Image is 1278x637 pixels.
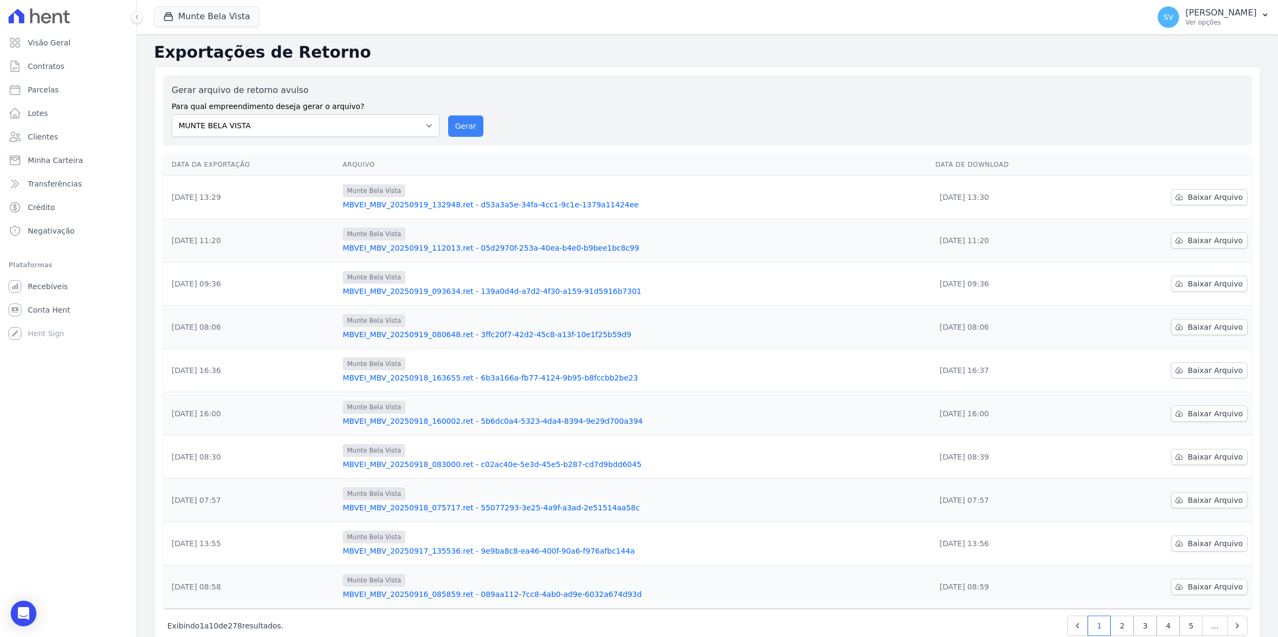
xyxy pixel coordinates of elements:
[28,226,75,236] span: Negativação
[28,61,64,72] span: Contratos
[1188,538,1243,549] span: Baixar Arquivo
[931,176,1089,219] td: [DATE] 13:30
[1171,189,1248,205] a: Baixar Arquivo
[931,306,1089,349] td: [DATE] 08:06
[28,178,82,189] span: Transferências
[28,84,59,95] span: Parcelas
[1171,449,1248,465] a: Baixar Arquivo
[28,131,58,142] span: Clientes
[28,305,70,315] span: Conta Hent
[343,329,927,340] a: MBVEI_MBV_20250919_080648.ret - 3ffc20f7-42d2-45c8-a13f-10e1f25b59d9
[343,574,405,587] span: Munte Bela Vista
[172,84,440,97] label: Gerar arquivo de retorno avulso
[28,202,55,213] span: Crédito
[163,176,338,219] td: [DATE] 13:29
[343,314,405,327] span: Munte Bela Vista
[338,154,931,176] th: Arquivo
[163,219,338,262] td: [DATE] 11:20
[1171,232,1248,248] a: Baixar Arquivo
[343,401,405,414] span: Munte Bela Vista
[931,219,1089,262] td: [DATE] 11:20
[343,459,927,470] a: MBVEI_MBV_20250918_083000.ret - c02ac40e-5e3d-45e5-b287-cd7d9bdd6045
[28,281,68,292] span: Recebíveis
[163,306,338,349] td: [DATE] 08:06
[4,276,132,297] a: Recebíveis
[1157,616,1180,636] a: 4
[1111,616,1134,636] a: 2
[343,199,927,210] a: MBVEI_MBV_20250919_132948.ret - d53a3a5e-34fa-4cc1-9c1e-1379a11424ee
[28,155,83,166] span: Minha Carteira
[4,79,132,100] a: Parcelas
[163,565,338,609] td: [DATE] 08:58
[1188,408,1243,419] span: Baixar Arquivo
[343,184,405,197] span: Munte Bela Vista
[1134,616,1157,636] a: 3
[1171,535,1248,551] a: Baixar Arquivo
[1188,452,1243,462] span: Baixar Arquivo
[1067,616,1088,636] a: Previous
[163,436,338,479] td: [DATE] 08:30
[1188,235,1243,246] span: Baixar Arquivo
[1171,362,1248,378] a: Baixar Arquivo
[1185,18,1257,27] p: Ver opções
[343,358,405,370] span: Munte Bela Vista
[931,392,1089,436] td: [DATE] 16:00
[931,262,1089,306] td: [DATE] 09:36
[1188,495,1243,506] span: Baixar Arquivo
[4,173,132,195] a: Transferências
[228,622,242,630] span: 278
[1188,581,1243,592] span: Baixar Arquivo
[163,154,338,176] th: Data da Exportação
[11,601,36,626] div: Open Intercom Messenger
[1171,492,1248,508] a: Baixar Arquivo
[28,37,71,48] span: Visão Geral
[1149,2,1278,32] button: SV [PERSON_NAME] Ver opções
[343,372,927,383] a: MBVEI_MBV_20250918_163655.ret - 6b3a166a-fb77-4124-9b95-b8fccbb2be23
[1180,616,1203,636] a: 5
[343,228,405,240] span: Munte Bela Vista
[343,286,927,297] a: MBVEI_MBV_20250919_093634.ret - 139a0d4d-a7d2-4f30-a159-91d5916b7301
[4,220,132,242] a: Negativação
[4,103,132,124] a: Lotes
[199,622,204,630] span: 1
[163,262,338,306] td: [DATE] 09:36
[167,620,283,631] p: Exibindo a de resultados.
[1188,322,1243,332] span: Baixar Arquivo
[172,97,440,112] label: Para qual empreendimento deseja gerar o arquivo?
[28,108,48,119] span: Lotes
[343,416,927,426] a: MBVEI_MBV_20250918_160002.ret - 5b6dc0a4-5323-4da4-8394-9e29d700a394
[4,197,132,218] a: Crédito
[1188,278,1243,289] span: Baixar Arquivo
[4,299,132,321] a: Conta Hent
[163,349,338,392] td: [DATE] 16:36
[1227,616,1248,636] a: Next
[931,436,1089,479] td: [DATE] 08:39
[1171,406,1248,422] a: Baixar Arquivo
[163,392,338,436] td: [DATE] 16:00
[448,115,483,137] button: Gerar
[1171,319,1248,335] a: Baixar Arquivo
[343,546,927,556] a: MBVEI_MBV_20250917_135536.ret - 9e9ba8c8-ea46-400f-90a6-f976afbc144a
[931,479,1089,522] td: [DATE] 07:57
[4,126,132,147] a: Clientes
[343,589,927,600] a: MBVEI_MBV_20250916_085859.ret - 089aa112-7cc8-4ab0-ad9e-6032a674d93d
[9,259,128,271] div: Plataformas
[4,150,132,171] a: Minha Carteira
[931,349,1089,392] td: [DATE] 16:37
[343,243,927,253] a: MBVEI_MBV_20250919_112013.ret - 05d2970f-253a-40ea-b4e0-b9bee1bc8c99
[343,502,927,513] a: MBVEI_MBV_20250918_075717.ret - 55077293-3e25-4a9f-a3ad-2e51514aa58c
[1171,276,1248,292] a: Baixar Arquivo
[931,522,1089,565] td: [DATE] 13:56
[154,6,259,27] button: Munte Bela Vista
[1088,616,1111,636] a: 1
[1185,7,1257,18] p: [PERSON_NAME]
[1202,616,1228,636] span: …
[343,531,405,543] span: Munte Bela Vista
[931,154,1089,176] th: Data de Download
[1171,579,1248,595] a: Baixar Arquivo
[4,56,132,77] a: Contratos
[209,622,219,630] span: 10
[343,271,405,284] span: Munte Bela Vista
[154,43,1261,62] h2: Exportações de Retorno
[343,487,405,500] span: Munte Bela Vista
